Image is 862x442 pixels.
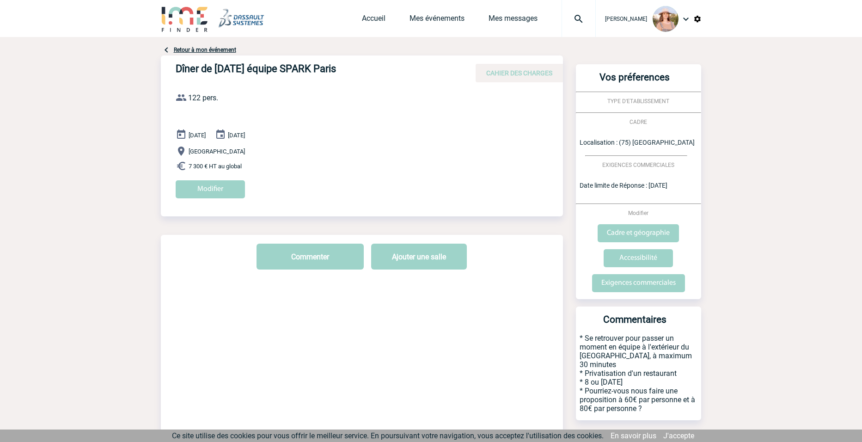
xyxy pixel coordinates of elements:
span: 122 pers. [188,93,218,102]
span: Modifier [628,210,648,216]
span: 7 300 € HT au global [189,163,242,170]
span: EXIGENCES COMMERCIALES [602,162,674,168]
button: Ajouter une salle [371,244,467,270]
h3: Vos préferences [580,72,690,92]
a: Accueil [362,14,385,27]
input: Accessibilité [604,249,673,267]
h3: Commentaires [580,314,690,334]
span: CAHIER DES CHARGES [486,69,552,77]
span: CADRE [630,119,647,125]
a: J'accepte [663,431,694,440]
span: Date limite de Réponse : [DATE] [580,182,667,189]
span: [GEOGRAPHIC_DATA] [189,148,245,155]
img: 121668-0.PNG [653,6,679,32]
button: Commenter [257,244,364,270]
a: Mes événements [410,14,465,27]
span: TYPE D'ETABLISSEMENT [607,98,669,104]
p: * Se retrouver pour passer un moment en équipe à l'extérieur du [GEOGRAPHIC_DATA], à maximum 30 m... [576,334,701,420]
span: [DATE] [189,132,206,139]
span: Localisation : (75) [GEOGRAPHIC_DATA] [580,139,695,146]
a: Retour à mon événement [174,47,236,53]
input: Modifier [176,180,245,198]
a: En savoir plus [611,431,656,440]
span: [DATE] [228,132,245,139]
input: Cadre et géographie [598,224,679,242]
h4: Dîner de [DATE] équipe SPARK Paris [176,63,453,79]
input: Exigences commerciales [592,274,685,292]
a: Mes messages [489,14,538,27]
span: Ce site utilise des cookies pour vous offrir le meilleur service. En poursuivant votre navigation... [172,431,604,440]
span: [PERSON_NAME] [605,16,647,22]
img: IME-Finder [161,6,209,32]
